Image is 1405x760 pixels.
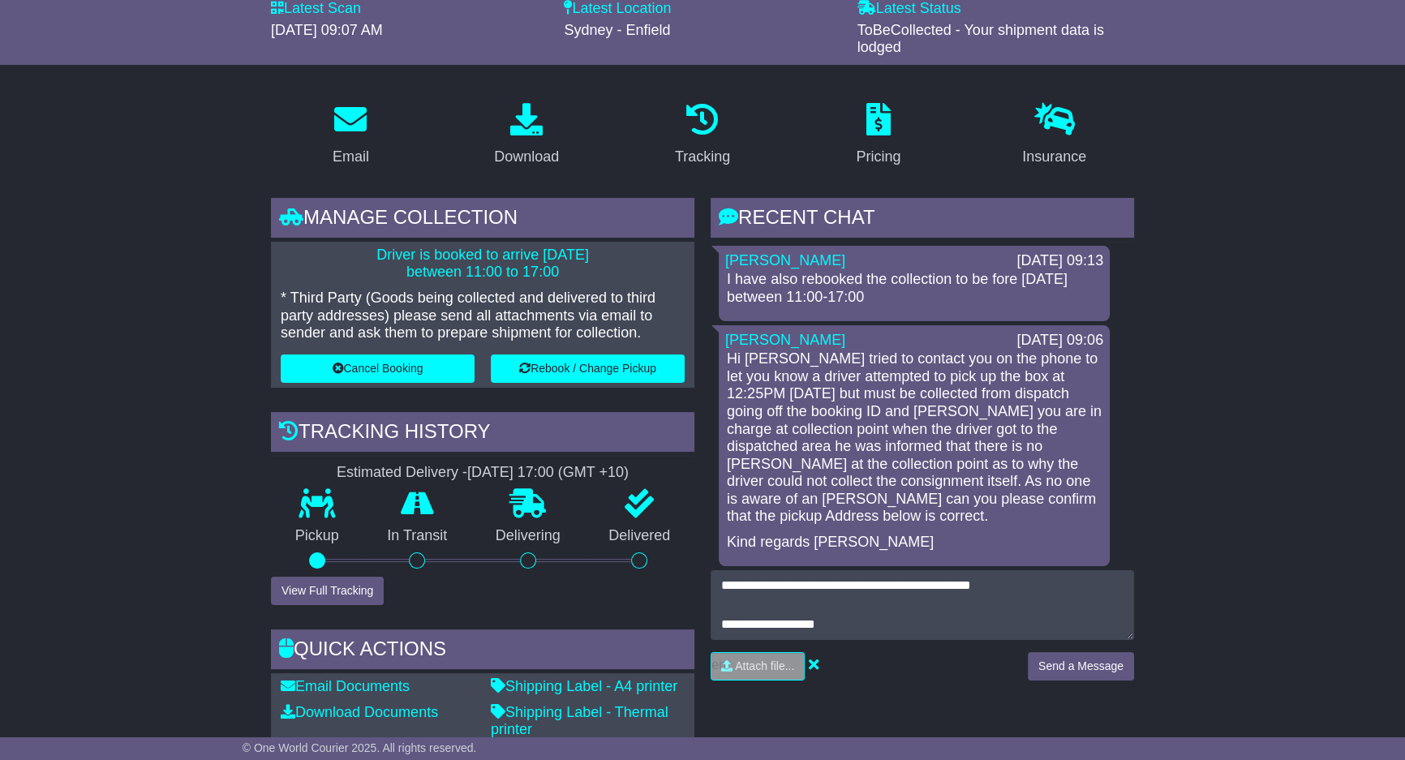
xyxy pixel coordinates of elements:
[271,464,694,482] div: Estimated Delivery -
[725,332,845,348] a: [PERSON_NAME]
[363,527,472,545] p: In Transit
[281,704,438,720] a: Download Documents
[856,146,900,168] div: Pricing
[711,198,1134,242] div: RECENT CHAT
[281,247,685,281] p: Driver is booked to arrive [DATE] between 11:00 to 17:00
[471,527,585,545] p: Delivering
[271,22,383,38] span: [DATE] 09:07 AM
[491,704,668,738] a: Shipping Label - Thermal printer
[727,534,1102,552] p: Kind regards [PERSON_NAME]
[845,97,911,174] a: Pricing
[857,22,1104,56] span: ToBeCollected - Your shipment data is lodged
[675,146,730,168] div: Tracking
[322,97,380,174] a: Email
[281,678,410,694] a: Email Documents
[271,577,384,605] button: View Full Tracking
[491,354,685,383] button: Rebook / Change Pickup
[564,22,670,38] span: Sydney - Enfield
[281,354,475,383] button: Cancel Booking
[664,97,741,174] a: Tracking
[333,146,369,168] div: Email
[725,252,845,268] a: [PERSON_NAME]
[727,271,1102,306] p: I have also rebooked the collection to be fore [DATE] between 11:00-17:00
[585,527,695,545] p: Delivered
[1012,97,1097,174] a: Insurance
[483,97,569,174] a: Download
[1028,652,1134,681] button: Send a Message
[467,464,629,482] div: [DATE] 17:00 (GMT +10)
[271,412,694,456] div: Tracking history
[1016,252,1103,270] div: [DATE] 09:13
[491,678,677,694] a: Shipping Label - A4 printer
[727,350,1102,526] p: Hi [PERSON_NAME] tried to contact you on the phone to let you know a driver attempted to pick up ...
[1022,146,1086,168] div: Insurance
[243,741,477,754] span: © One World Courier 2025. All rights reserved.
[271,527,363,545] p: Pickup
[281,290,685,342] p: * Third Party (Goods being collected and delivered to third party addresses) please send all atta...
[494,146,559,168] div: Download
[271,629,694,673] div: Quick Actions
[1016,332,1103,350] div: [DATE] 09:06
[271,198,694,242] div: Manage collection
